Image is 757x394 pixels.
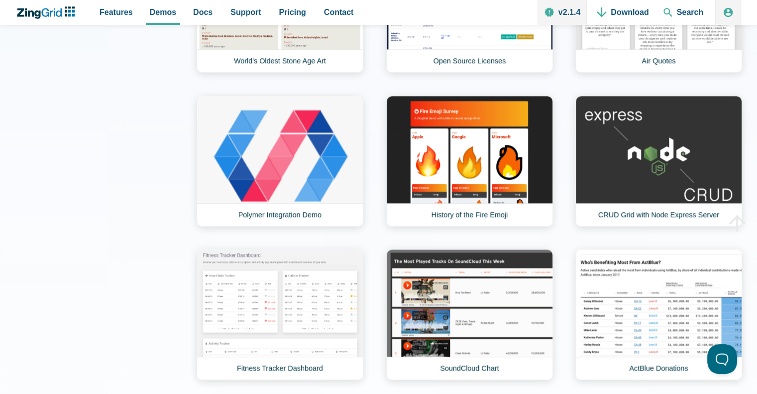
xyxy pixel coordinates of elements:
span: Support [230,5,261,19]
a: ActBlue Donations [575,249,742,380]
a: Polymer Integration Demo [197,96,363,227]
a: CRUD Grid with Node Express Server [575,96,742,227]
iframe: Toggle Customer Support [707,344,737,374]
a: History of the Fire Emoji [386,96,553,227]
span: Contact [324,5,354,19]
span: Pricing [279,5,306,19]
span: Docs [193,5,213,19]
span: Demos [150,5,176,19]
a: Fitness Tracker Dashboard [197,249,363,380]
span: Features [100,5,133,19]
a: SoundCloud Chart [386,249,553,380]
a: ZingChart Logo. Click to return to the homepage [16,6,80,19]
